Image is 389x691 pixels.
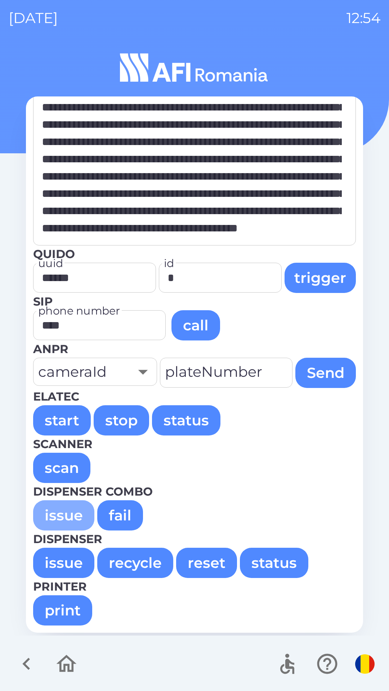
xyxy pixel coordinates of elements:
label: phone number [38,303,120,319]
button: issue [33,548,94,578]
p: Printer [33,578,356,595]
label: id [164,256,174,271]
p: Anpr [33,340,356,358]
p: 12:54 [346,7,380,29]
p: Dispenser combo [33,483,356,500]
button: trigger [285,263,356,293]
p: Quido [33,245,356,263]
img: ro flag [355,654,375,674]
p: Dispenser [33,530,356,548]
img: Logo [26,50,363,85]
button: issue [33,500,94,530]
p: Scanner [33,435,356,453]
button: call [171,310,220,340]
button: Send [295,358,356,388]
button: status [240,548,308,578]
p: Elatec [33,388,356,405]
button: print [33,595,92,625]
button: scan [33,453,90,483]
button: stop [94,405,149,435]
button: recycle [97,548,173,578]
p: [DATE] [9,7,58,29]
label: uuid [38,256,63,271]
button: start [33,405,91,435]
button: fail [97,500,143,530]
button: reset [176,548,237,578]
p: SIP [33,293,356,310]
button: status [152,405,220,435]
